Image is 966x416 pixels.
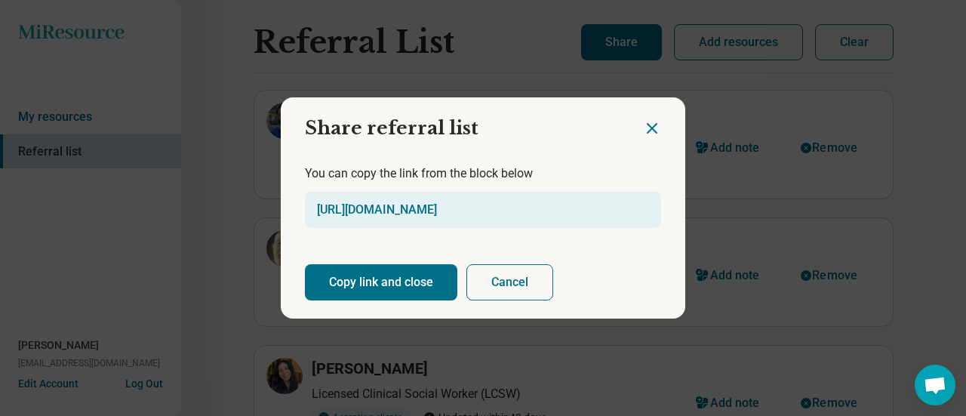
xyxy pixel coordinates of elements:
button: Close dialog [643,119,661,137]
button: Copy link and close [305,264,457,300]
button: Cancel [466,264,553,300]
a: [URL][DOMAIN_NAME] [317,202,437,217]
p: You can copy the link from the block below [305,165,661,183]
h2: Share referral list [281,97,643,147]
